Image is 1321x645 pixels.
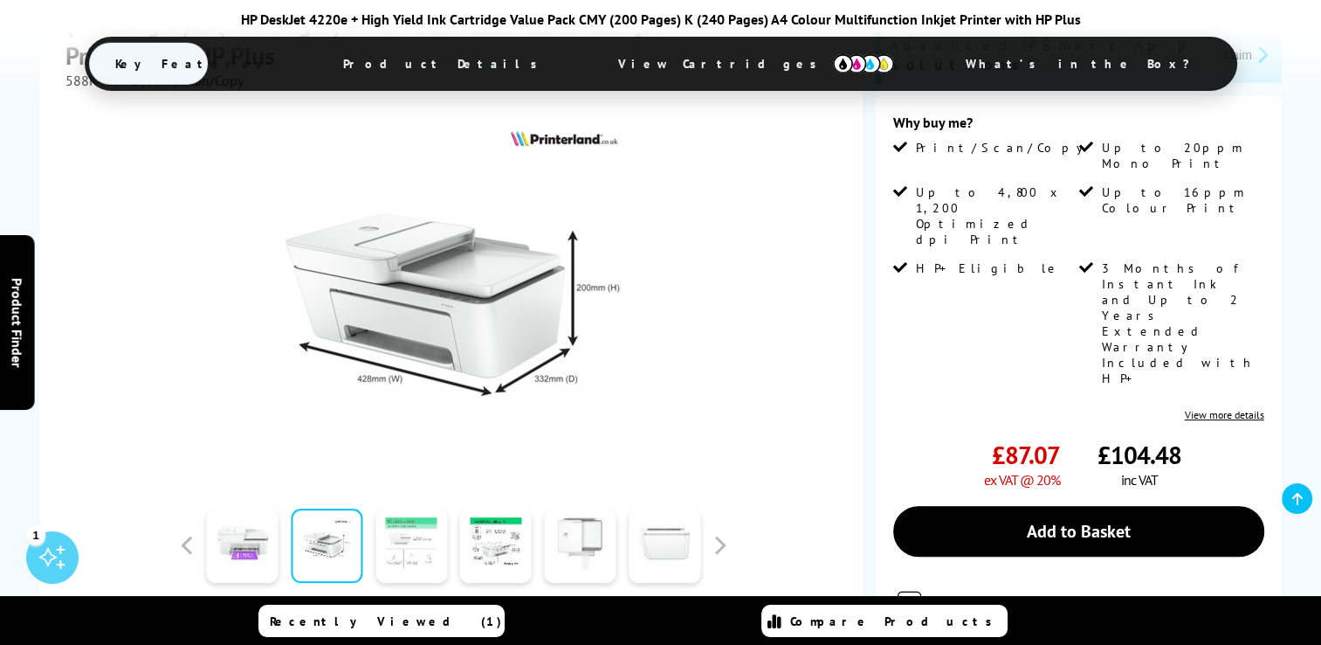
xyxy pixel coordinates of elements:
span: Key Features [89,43,298,85]
img: Thumbnail [282,124,624,467]
span: Compare Products [790,614,1001,629]
span: Product Finder [9,278,26,368]
span: Print/Scan/Copy [916,140,1096,156]
a: Recently Viewed (1) [258,605,505,637]
span: £104.48 [1097,439,1181,471]
span: Up to 16ppm Colour Print [1101,184,1260,216]
div: HP DeskJet 4220e + High Yield Ink Cartridge Value Pack CMY (200 Pages) K (240 Pages) A4 Colour Mu... [50,10,1272,28]
span: HP+ Eligible [916,260,1061,276]
a: View more details [1185,408,1264,421]
span: Product Details [317,43,573,85]
img: cmyk-icon.svg [833,54,894,73]
span: ex VAT @ 20% [984,471,1060,489]
span: 3 Months of Instant Ink and Up to 2 Years Extended Warranty Included with HP+ [1101,260,1260,386]
span: inc VAT [1121,471,1158,489]
span: Recently Viewed (1) [270,614,502,629]
a: Add to Basket [893,506,1263,557]
div: for Next Day Delivery [946,592,1263,632]
span: What’s in the Box? [939,43,1233,85]
span: Up to 20ppm Mono Print [1101,140,1260,171]
span: Up to 4,800 x 1,200 Optimized dpi Print [916,184,1075,247]
div: Why buy me? [893,114,1263,140]
span: £87.07 [992,439,1060,471]
div: 1 [26,525,45,544]
span: View Cartridges [592,41,920,87]
a: Compare Products [761,605,1008,637]
span: 99+ In Stock [946,592,1112,612]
